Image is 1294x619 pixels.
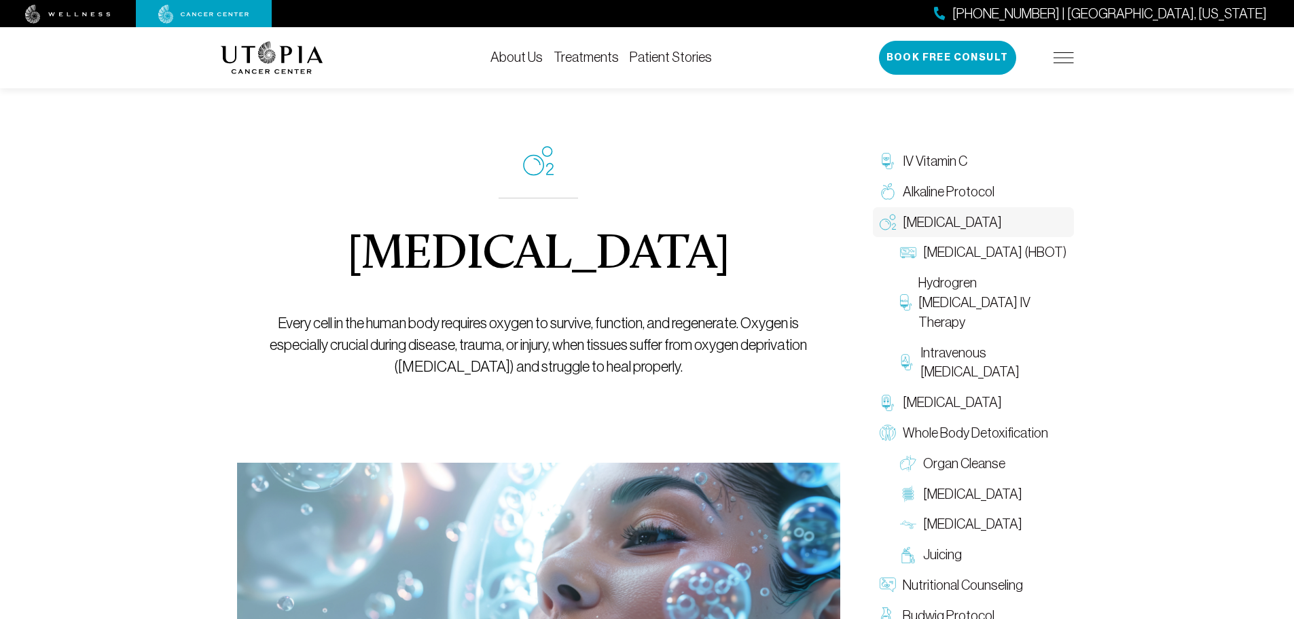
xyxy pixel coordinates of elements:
[268,313,809,378] p: Every cell in the human body requires oxygen to survive, function, and regenerate. Oxygen is espe...
[918,273,1067,332] span: Hydrogren [MEDICAL_DATA] IV Therapy
[893,479,1074,510] a: [MEDICAL_DATA]
[900,486,916,502] img: Colon Therapy
[923,243,1066,262] span: [MEDICAL_DATA] (HBOT)
[900,516,916,533] img: Lymphatic Massage
[923,545,962,565] span: Juicing
[893,448,1074,479] a: Organ Cleanse
[903,182,994,202] span: Alkaline Protocol
[893,237,1074,268] a: [MEDICAL_DATA] (HBOT)
[893,540,1074,570] a: Juicing
[903,423,1048,443] span: Whole Body Detoxification
[880,153,896,169] img: IV Vitamin C
[920,343,1066,383] span: Intravenous [MEDICAL_DATA]
[158,5,249,24] img: cancer center
[873,387,1074,418] a: [MEDICAL_DATA]
[952,4,1267,24] span: [PHONE_NUMBER] | [GEOGRAPHIC_DATA], [US_STATE]
[630,50,712,65] a: Patient Stories
[873,207,1074,238] a: [MEDICAL_DATA]
[900,547,916,563] img: Juicing
[873,418,1074,448] a: Whole Body Detoxification
[221,41,323,74] img: logo
[893,268,1074,337] a: Hydrogren [MEDICAL_DATA] IV Therapy
[923,454,1005,474] span: Organ Cleanse
[880,214,896,230] img: Oxygen Therapy
[523,146,554,176] img: icon
[903,393,1002,412] span: [MEDICAL_DATA]
[880,183,896,200] img: Alkaline Protocol
[879,41,1016,75] button: Book Free Consult
[880,577,896,593] img: Nutritional Counseling
[893,509,1074,540] a: [MEDICAL_DATA]
[25,5,111,24] img: wellness
[903,213,1002,232] span: [MEDICAL_DATA]
[893,338,1074,388] a: Intravenous [MEDICAL_DATA]
[880,395,896,411] img: Chelation Therapy
[880,425,896,441] img: Whole Body Detoxification
[873,177,1074,207] a: Alkaline Protocol
[900,354,914,370] img: Intravenous Ozone Therapy
[900,245,916,261] img: Hyperbaric Oxygen Therapy (HBOT)
[347,231,730,280] h1: [MEDICAL_DATA]
[923,484,1022,504] span: [MEDICAL_DATA]
[900,455,916,472] img: Organ Cleanse
[900,294,912,311] img: Hydrogren Peroxide IV Therapy
[490,50,543,65] a: About Us
[903,152,967,171] span: IV Vitamin C
[873,570,1074,601] a: Nutritional Counseling
[934,4,1267,24] a: [PHONE_NUMBER] | [GEOGRAPHIC_DATA], [US_STATE]
[1054,52,1074,63] img: icon-hamburger
[554,50,619,65] a: Treatments
[873,146,1074,177] a: IV Vitamin C
[923,514,1022,534] span: [MEDICAL_DATA]
[903,576,1023,595] span: Nutritional Counseling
